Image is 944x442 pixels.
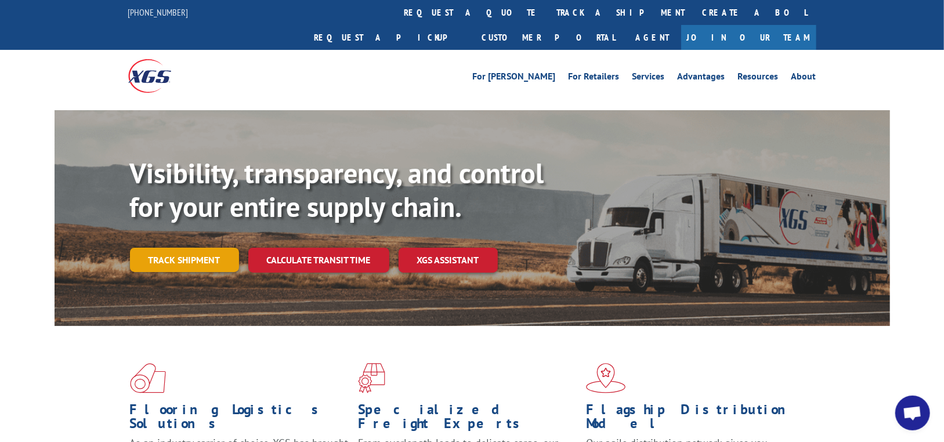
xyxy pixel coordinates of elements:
a: Join Our Team [681,25,816,50]
img: xgs-icon-flagship-distribution-model-red [586,363,626,393]
h1: Specialized Freight Experts [358,403,577,436]
img: xgs-icon-focused-on-flooring-red [358,363,385,393]
a: Customer Portal [473,25,624,50]
h1: Flagship Distribution Model [586,403,805,436]
a: For [PERSON_NAME] [473,72,556,85]
a: About [791,72,816,85]
a: XGS ASSISTANT [399,248,498,273]
h1: Flooring Logistics Solutions [130,403,349,436]
a: Track shipment [130,248,239,272]
a: Request a pickup [306,25,473,50]
a: Calculate transit time [248,248,389,273]
img: xgs-icon-total-supply-chain-intelligence-red [130,363,166,393]
a: Resources [738,72,779,85]
a: Agent [624,25,681,50]
a: Services [632,72,665,85]
a: Advantages [678,72,725,85]
a: For Retailers [569,72,620,85]
div: Open chat [895,396,930,430]
b: Visibility, transparency, and control for your entire supply chain. [130,155,544,224]
a: [PHONE_NUMBER] [128,6,189,18]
